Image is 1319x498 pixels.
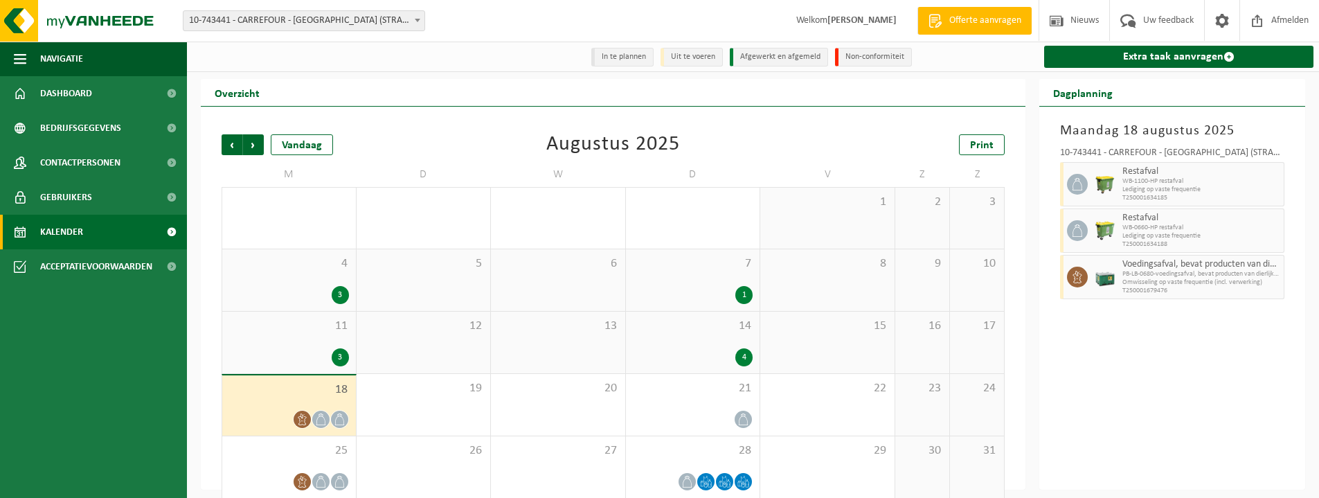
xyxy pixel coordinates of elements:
td: Z [895,162,950,187]
span: 14 [633,319,753,334]
span: 11 [229,319,349,334]
span: 5 [364,256,484,272]
span: 20 [498,381,618,396]
td: Z [950,162,1005,187]
li: In te plannen [591,48,654,66]
span: 1 [767,195,888,210]
div: Vandaag [271,134,333,155]
img: WB-0660-HPE-GN-51 [1095,220,1115,241]
span: 12 [364,319,484,334]
li: Afgewerkt en afgemeld [730,48,828,66]
a: Print [959,134,1005,155]
span: 21 [633,381,753,396]
span: 17 [957,319,997,334]
span: T250001679476 [1122,287,1280,295]
span: 24 [957,381,997,396]
td: M [222,162,357,187]
span: 23 [902,381,942,396]
span: Restafval [1122,166,1280,177]
span: 8 [767,256,888,272]
span: 22 [767,381,888,396]
span: 26 [364,443,484,459]
strong: [PERSON_NAME] [827,15,897,26]
span: WB-1100-HP restafval [1122,177,1280,186]
span: 6 [498,256,618,272]
span: 16 [902,319,942,334]
span: Dashboard [40,76,92,111]
span: 27 [498,443,618,459]
a: Extra taak aanvragen [1044,46,1313,68]
span: Vorige [222,134,242,155]
li: Uit te voeren [661,48,723,66]
img: WB-1100-HPE-GN-51 [1095,174,1115,195]
span: 15 [767,319,888,334]
span: Navigatie [40,42,83,76]
span: 10-743441 - CARREFOUR - KOKSIJDE (STRANDLAAN) 691 - KOKSIJDE [183,11,424,30]
span: 10 [957,256,997,272]
td: W [491,162,626,187]
div: Augustus 2025 [546,134,680,155]
span: 7 [633,256,753,272]
span: 10-743441 - CARREFOUR - KOKSIJDE (STRANDLAAN) 691 - KOKSIJDE [183,10,425,31]
span: Gebruikers [40,180,92,215]
span: 30 [902,443,942,459]
span: Lediging op vaste frequentie [1122,186,1280,194]
h3: Maandag 18 augustus 2025 [1060,121,1284,141]
span: 2 [902,195,942,210]
span: PB-LB-0680-voedingsafval, bevat producten van dierlijke oo [1122,270,1280,278]
span: 25 [229,443,349,459]
span: Bedrijfsgegevens [40,111,121,145]
span: Voedingsafval, bevat producten van dierlijke oorsprong, gemengde verpakking (exclusief glas), cat... [1122,259,1280,270]
span: 13 [498,319,618,334]
div: 10-743441 - CARREFOUR - [GEOGRAPHIC_DATA] (STRANDLAAN) 691 - KOKSIJDE [1060,148,1284,162]
span: Volgende [243,134,264,155]
span: 19 [364,381,484,396]
td: D [357,162,492,187]
div: 3 [332,348,349,366]
span: WB-0660-HP restafval [1122,224,1280,232]
img: PB-LB-0680-HPE-GN-01 [1095,267,1115,287]
span: Offerte aanvragen [946,14,1025,28]
h2: Overzicht [201,79,273,106]
span: 3 [957,195,997,210]
td: V [760,162,895,187]
span: Print [970,140,994,151]
span: 4 [229,256,349,272]
span: 31 [957,443,997,459]
div: 3 [332,286,349,304]
span: 9 [902,256,942,272]
span: Lediging op vaste frequentie [1122,232,1280,240]
span: T250001634188 [1122,240,1280,249]
span: Kalender [40,215,83,249]
span: Acceptatievoorwaarden [40,249,152,284]
span: 18 [229,382,349,398]
span: Contactpersonen [40,145,120,180]
a: Offerte aanvragen [917,7,1032,35]
div: 1 [735,286,753,304]
h2: Dagplanning [1039,79,1127,106]
li: Non-conformiteit [835,48,912,66]
span: 28 [633,443,753,459]
span: 29 [767,443,888,459]
span: T250001634185 [1122,194,1280,202]
span: Omwisseling op vaste frequentie (incl. verwerking) [1122,278,1280,287]
td: D [626,162,761,187]
div: 4 [735,348,753,366]
span: Restafval [1122,213,1280,224]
